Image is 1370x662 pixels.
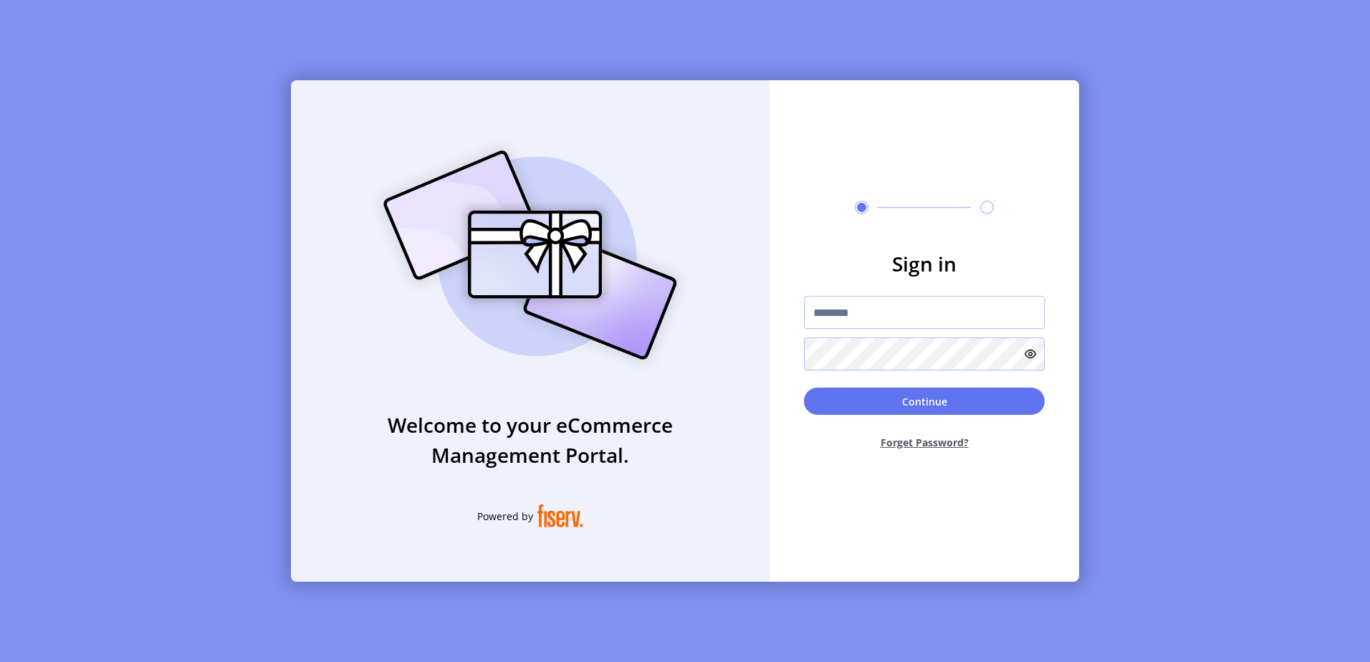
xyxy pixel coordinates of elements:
[804,423,1045,461] button: Forget Password?
[804,388,1045,415] button: Continue
[291,410,770,470] h3: Welcome to your eCommerce Management Portal.
[804,249,1045,279] h3: Sign in
[477,509,533,524] span: Powered by
[362,135,699,375] img: card_Illustration.svg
